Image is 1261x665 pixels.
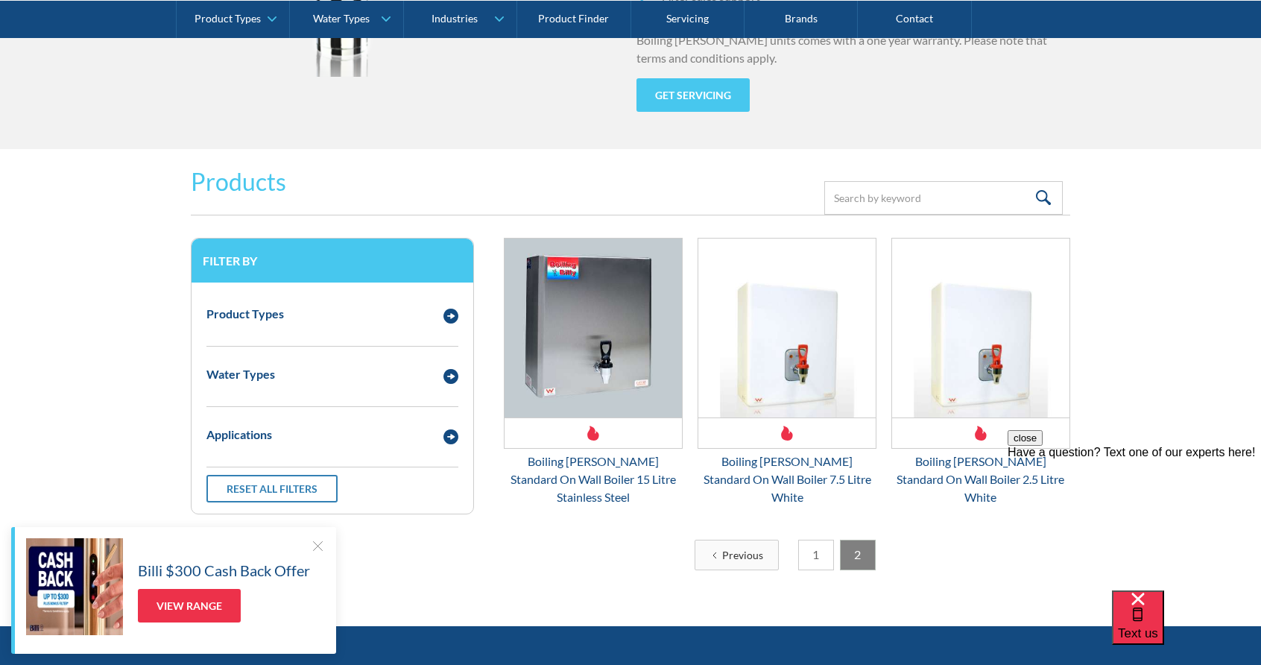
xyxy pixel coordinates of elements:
div: Industries [432,12,478,25]
div: Boiling [PERSON_NAME] Standard On Wall Boiler 2.5 Litre White [891,453,1070,506]
h3: Filter by [203,253,462,268]
a: Previous Page [695,540,779,570]
a: Get servicing [636,78,750,112]
input: Search by keyword [824,181,1063,215]
img: Boiling Billy Standard On Wall Boiler 15 Litre Stainless Steel [505,239,682,417]
img: Boiling Billy Standard On Wall Boiler 2.5 Litre White [892,239,1069,417]
div: Applications [206,426,272,444]
a: Boiling Billy Standard On Wall Boiler 2.5 Litre WhiteBoiling [PERSON_NAME] Standard On Wall Boile... [891,238,1070,506]
iframe: podium webchat widget prompt [1008,430,1261,609]
h5: Billi $300 Cash Back Offer [138,559,310,582]
div: Previous [722,547,763,563]
div: Water Types [313,12,370,25]
img: Billi $300 Cash Back Offer [26,538,123,635]
a: Boiling Billy Standard On Wall Boiler 7.5 Litre WhiteBoiling [PERSON_NAME] Standard On Wall Boile... [698,238,876,506]
form: Email Form 3 [15,149,1246,593]
p: Boiling [PERSON_NAME] units comes with a one year warranty. Please note that terms and conditions... [636,31,1070,67]
a: 2 [840,540,876,570]
a: Reset all filters [206,475,338,502]
a: View Range [138,589,241,623]
iframe: podium webchat widget bubble [1112,590,1261,665]
h2: Products [191,164,286,200]
div: Boiling [PERSON_NAME] Standard On Wall Boiler 15 Litre Stainless Steel [504,453,683,506]
div: List [504,540,1070,570]
img: Boiling Billy Standard On Wall Boiler 7.5 Litre White [698,239,876,417]
div: Product Types [206,305,284,323]
div: Water Types [206,365,275,383]
a: 1 [798,540,834,570]
div: Boiling [PERSON_NAME] Standard On Wall Boiler 7.5 Litre White [698,453,876,506]
div: Product Types [195,12,261,25]
a: Boiling Billy Standard On Wall Boiler 15 Litre Stainless SteelBoiling [PERSON_NAME] Standard On W... [504,238,683,506]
